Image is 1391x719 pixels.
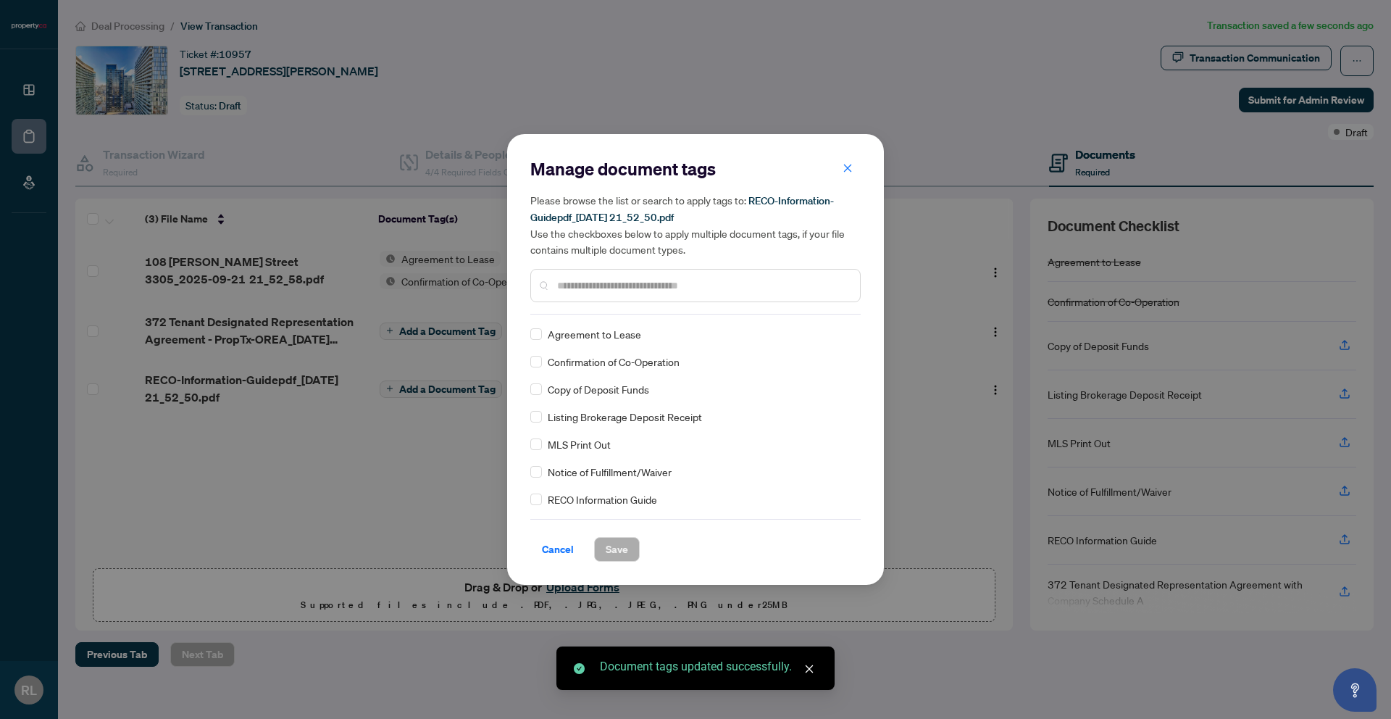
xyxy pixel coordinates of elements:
[1333,668,1377,712] button: Open asap
[594,537,640,562] button: Save
[548,381,649,397] span: Copy of Deposit Funds
[548,436,611,452] span: MLS Print Out
[600,658,817,676] div: Document tags updated successfully.
[542,538,574,561] span: Cancel
[530,157,861,180] h2: Manage document tags
[548,464,672,480] span: Notice of Fulfillment/Waiver
[804,664,814,674] span: close
[548,326,641,342] span: Agreement to Lease
[530,192,861,257] h5: Please browse the list or search to apply tags to: Use the checkboxes below to apply multiple doc...
[801,661,817,677] a: Close
[548,354,680,370] span: Confirmation of Co-Operation
[843,163,853,173] span: close
[548,409,702,425] span: Listing Brokerage Deposit Receipt
[574,663,585,674] span: check-circle
[548,491,657,507] span: RECO Information Guide
[530,537,585,562] button: Cancel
